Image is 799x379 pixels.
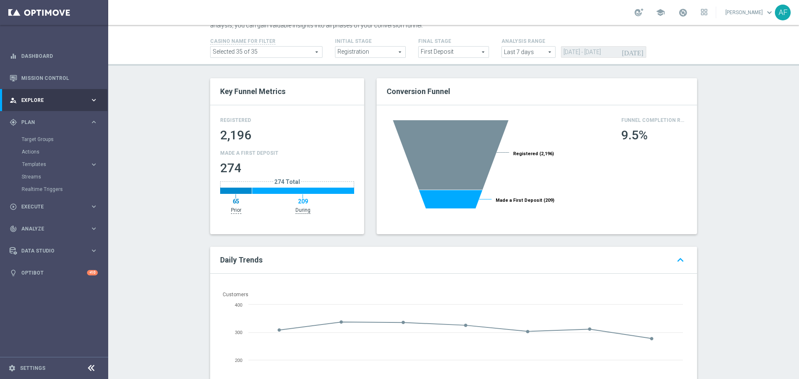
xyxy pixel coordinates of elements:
span: school [656,8,665,17]
div: Actions [22,146,107,158]
span: Execute [21,204,90,209]
span: keyboard_arrow_down [765,8,774,17]
span: Explore [21,98,90,103]
i: settings [8,364,16,372]
div: Optibot [10,262,98,284]
i: person_search [10,97,17,104]
a: Realtime Triggers [22,186,87,193]
i: keyboard_arrow_right [90,225,98,233]
span: 2,196 [220,128,251,143]
input: [DATE] [561,46,646,58]
i: equalizer [10,52,17,60]
div: Analyze [10,225,90,233]
a: Settings [20,366,45,371]
i: keyboard_arrow_right [90,203,98,211]
div: Mission Control [10,67,98,89]
span: 4wilds aceswild casinojoka casinomate casinomate_dummy and 30 more [211,47,322,57]
button: lightbulb Optibot +10 [9,270,98,276]
a: Streams [22,173,87,180]
h4: Final Stage [418,38,489,44]
p: 274 Total [273,178,301,186]
a: [PERSON_NAME]keyboard_arrow_down [725,6,775,19]
div: Dashboard [10,45,98,67]
span: 9.5% [621,128,648,143]
i: play_circle_outline [10,203,17,211]
i: keyboard_arrow_right [90,247,98,255]
div: +10 [87,270,98,275]
i: gps_fixed [10,119,17,126]
p: Prior [231,207,241,214]
tspan: Registered (2,196) [513,151,554,156]
h4: Made a First Deposit [220,150,354,156]
text: Customers [223,292,248,297]
span: Templates [22,162,82,167]
i: track_changes [10,225,17,233]
div: Explore [10,97,90,104]
span: Conversion Funnel [387,87,450,96]
div: Templates [22,162,90,167]
text: 300 [235,330,242,335]
div: AF [775,5,791,20]
tspan: Made a First Deposit (209) [496,198,554,203]
span: Analyze [21,226,90,231]
a: Actions [22,149,87,155]
p: During [295,207,310,214]
span: Data Studio [21,248,90,253]
text: 400 [235,302,242,308]
button: play_circle_outline Execute keyboard_arrow_right [9,203,98,210]
i: keyboard_arrow_right [90,96,98,104]
i: keyboard_arrow_up [674,253,687,268]
button: person_search Explore keyboard_arrow_right [9,97,98,104]
text: 200 [235,358,242,363]
div: 209 [252,198,354,205]
span: Daily Trends [220,255,263,264]
i: keyboard_arrow_right [90,118,98,126]
i: [DATE] [622,46,646,55]
i: lightbulb [10,269,17,277]
i: keyboard_arrow_right [90,161,98,168]
div: Realtime Triggers [22,183,107,196]
div: 65 [220,198,252,205]
a: Daily Trends keyboard_arrow_up [220,255,687,265]
h4: analysis range [501,38,697,44]
button: Mission Control [9,75,98,82]
span: Key Funnel Metrics [220,87,285,96]
button: equalizer Dashboard [9,53,98,59]
a: Optibot [21,262,87,284]
div: Plan [10,119,90,126]
div: Target Groups [22,133,107,146]
div: Data Studio [10,247,90,255]
span: 274 [220,161,241,176]
button: gps_fixed Plan keyboard_arrow_right [9,119,98,126]
h4: Casino Name For Filter [210,38,275,45]
h4: Funnel Completion Rate [621,117,687,123]
span: Plan [21,120,90,125]
a: Target Groups [22,136,87,143]
div: Streams [22,171,107,183]
div: Templates [22,158,107,171]
div: Execute [10,203,90,211]
h4: Initial Stage [335,38,406,44]
button: Templates keyboard_arrow_right [22,161,98,168]
a: Dashboard [21,45,98,67]
button: Data Studio keyboard_arrow_right [9,248,98,254]
button: track_changes Analyze keyboard_arrow_right [9,225,98,232]
a: Mission Control [21,67,98,89]
h4: Registered [220,117,354,123]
